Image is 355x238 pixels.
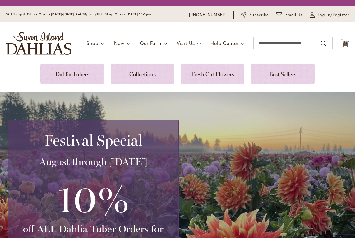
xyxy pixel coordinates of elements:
h3: 10% [16,174,171,223]
span: Log In/Register [318,12,349,18]
span: Gift Shop & Office Open - [DATE]-[DATE] 9-4:30pm / [6,12,97,16]
span: New [114,40,124,46]
span: Subscribe [249,12,269,18]
button: Search [321,39,326,49]
a: Log In/Register [310,12,349,18]
span: Visit Us [177,40,195,46]
a: Subscribe [241,12,269,18]
span: Help Center [210,40,239,46]
a: store logo [6,32,71,55]
a: [PHONE_NUMBER] [189,12,227,18]
span: Our Farm [140,40,161,46]
span: Gift Shop Open - [DATE] 10-3pm [97,12,151,16]
h3: August through [DATE] [16,156,171,168]
span: Shop [86,40,99,46]
a: Email Us [276,12,303,18]
h2: Festival Special [16,132,171,149]
span: Email Us [285,12,303,18]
